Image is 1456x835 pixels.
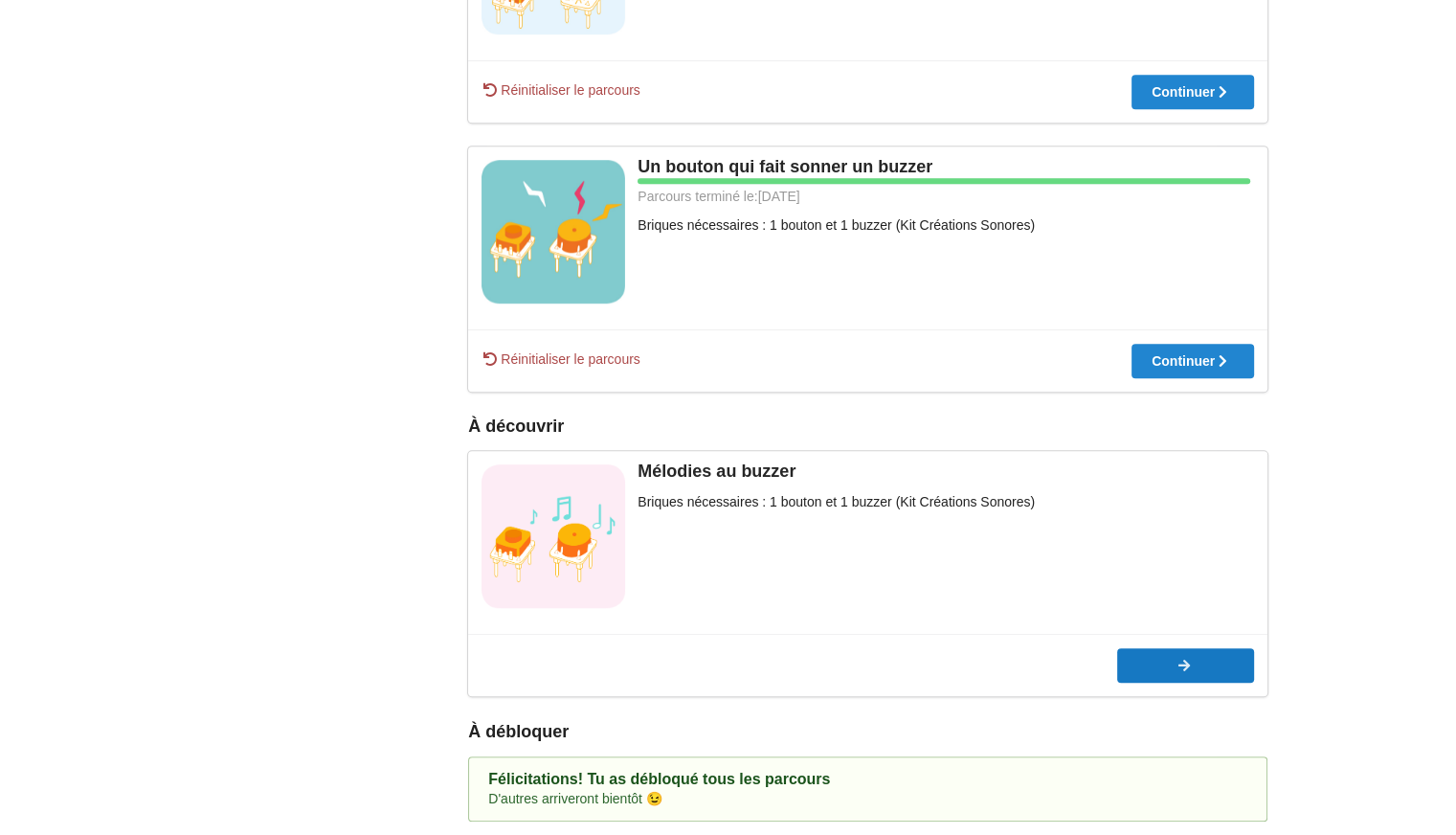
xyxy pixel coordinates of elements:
button: Continuer [1131,75,1254,109]
div: Continuer [1152,354,1234,368]
img: vignettes_ve.jpg [482,160,625,304]
div: Parcours terminé le: [DATE] [482,187,1250,206]
span: Réinitialiser le parcours [482,80,640,100]
button: Continuer [1131,344,1254,378]
div: Mélodies au buzzer [482,461,1254,483]
div: À débloquer [468,721,569,743]
span: Réinitialiser le parcours [482,350,640,369]
div: Félicitations! Tu as débloqué tous les parcours [488,770,1247,789]
div: Continuer [1152,85,1234,99]
div: Un bouton qui fait sonner un buzzer [482,156,1254,178]
img: vignette+buzzer+note.png [482,464,625,608]
div: À découvrir [468,416,1267,438]
div: Briques nécessaires : 1 bouton et 1 buzzer (Kit Créations Sonores) [482,492,1254,511]
div: Briques nécessaires : 1 bouton et 1 buzzer (Kit Créations Sonores) [482,215,1254,235]
div: D'autres arriveront bientôt 😉 [488,789,1247,808]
